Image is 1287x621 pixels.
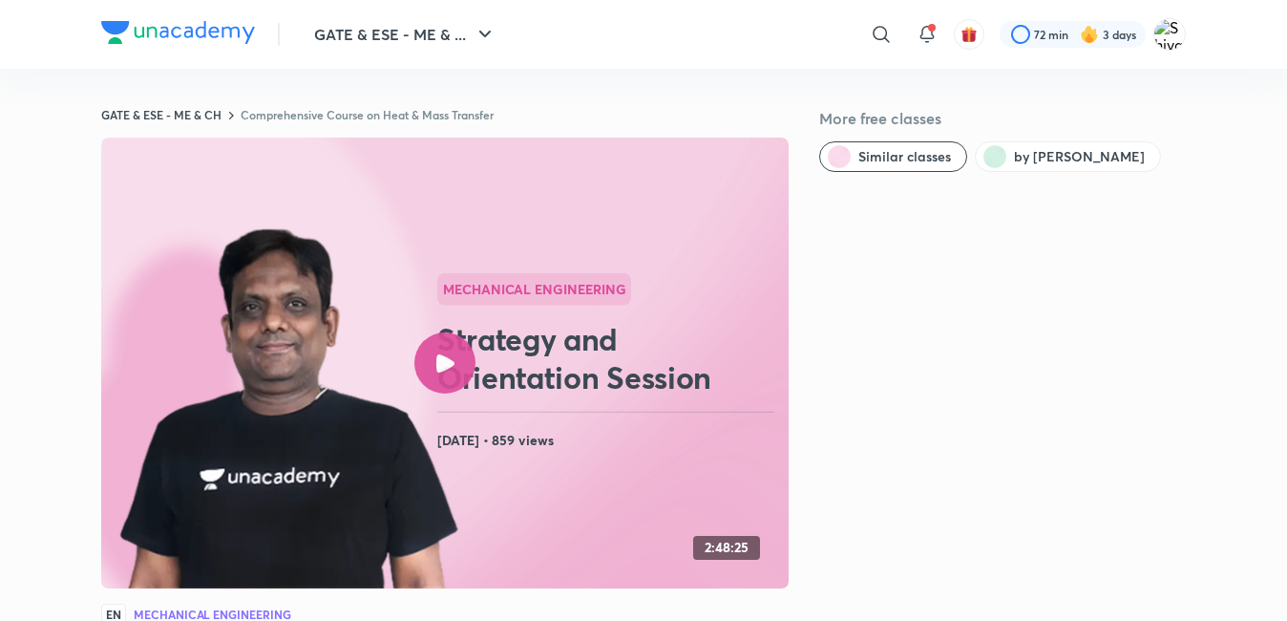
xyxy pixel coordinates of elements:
h4: 2:48:25 [705,540,749,556]
h4: Mechanical Engineering [134,609,291,620]
button: avatar [954,19,984,50]
button: Similar classes [819,141,967,172]
img: Shivam Singh [1153,18,1186,51]
img: avatar [960,26,978,43]
img: streak [1080,25,1099,44]
button: GATE & ESE - ME & ... [303,15,508,54]
a: GATE & ESE - ME & CH [101,107,222,122]
span: Similar classes [858,147,951,166]
h4: [DATE] • 859 views [437,428,781,453]
button: by Praveen Kulkarni [975,141,1161,172]
span: by Praveen Kulkarni [1014,147,1145,166]
a: Company Logo [101,21,255,49]
h5: More free classes [819,107,1186,130]
img: Company Logo [101,21,255,44]
a: Comprehensive Course on Heat & Mass Transfer [241,107,494,122]
h2: Strategy and Orientation Session [437,320,781,396]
